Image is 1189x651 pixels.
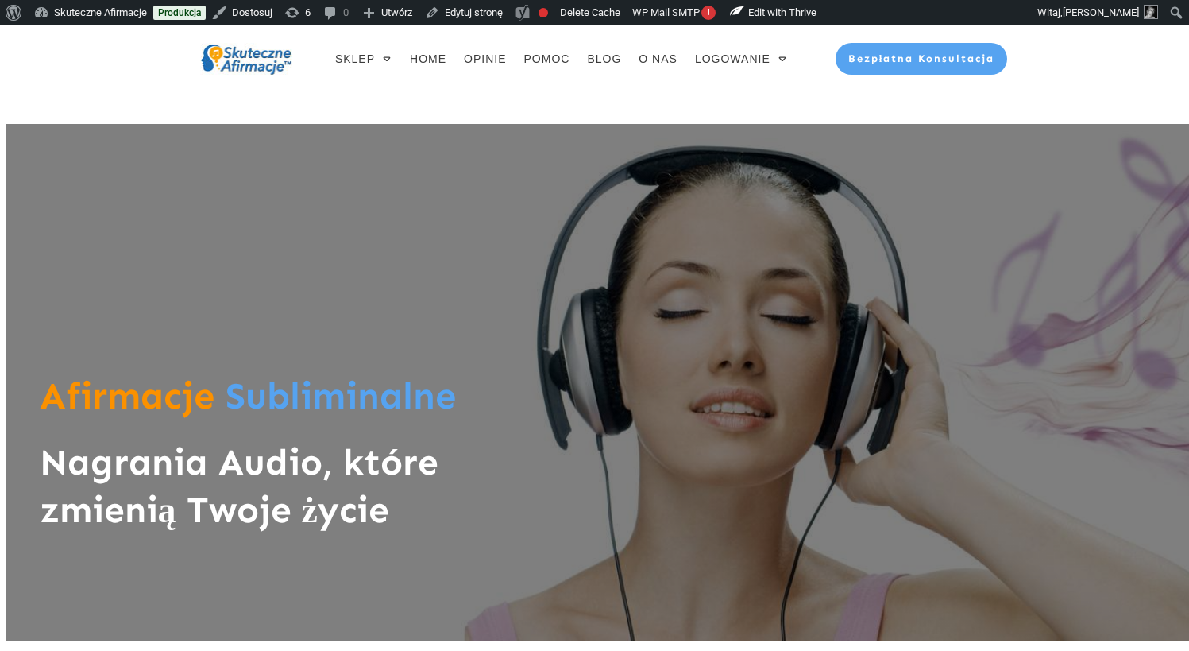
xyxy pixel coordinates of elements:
[1063,6,1139,18] span: [PERSON_NAME]
[539,8,548,17] div: Nie ustawiono frazy kluczowej
[410,48,446,70] a: HOME
[40,439,517,550] h1: Nagrania Audio, które zmienią Twoje życie
[335,48,375,70] span: SKLEP
[695,48,770,70] span: LOGOWANIE
[848,52,995,64] span: Bezpłatna Konsultacja
[40,374,214,418] span: Afirmacje
[836,43,1008,75] a: Bezpłatna Konsultacja
[587,48,621,70] a: BLOG
[524,48,570,70] a: POMOC
[153,6,206,20] a: Produkcja
[639,48,677,70] a: O NAS
[464,48,506,70] a: OPINIE
[335,48,392,70] a: SKLEP
[701,6,716,20] span: !
[226,374,456,418] span: Subliminalne
[695,48,788,70] a: LOGOWANIE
